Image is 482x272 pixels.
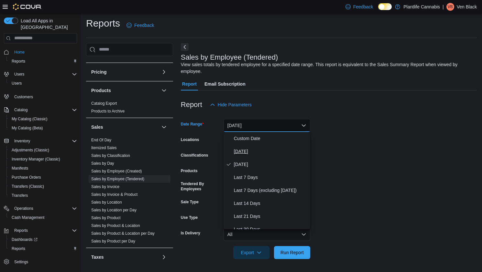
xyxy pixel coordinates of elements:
p: Ven Black [457,3,477,11]
h3: Products [91,87,111,94]
button: My Catalog (Classic) [6,114,80,124]
span: Inventory Manager (Classic) [9,155,77,163]
span: Reports [9,245,77,253]
span: Cash Management [9,214,77,221]
span: Last 7 Days [234,173,308,181]
button: Operations [1,204,80,213]
a: Adjustments (Classic) [9,146,52,154]
span: Purchase Orders [12,175,41,180]
label: Is Delivery [181,231,200,236]
span: Last 30 Days [234,225,308,233]
div: Ven Black [446,3,454,11]
span: Manifests [9,164,77,172]
button: Taxes [160,253,168,261]
label: Sale Type [181,199,199,205]
button: Manifests [6,164,80,173]
a: Sales by Day [91,161,114,166]
button: My Catalog (Beta) [6,124,80,133]
span: Transfers (Classic) [9,183,77,190]
span: End Of Day [91,137,111,143]
div: Products [86,100,173,118]
a: Dashboards [9,236,40,243]
span: Products to Archive [91,109,125,114]
span: Transfers [9,192,77,199]
span: Customers [14,94,33,100]
span: Operations [14,206,33,211]
button: Sales [91,124,159,130]
span: Dashboards [12,237,38,242]
div: Sales [86,136,173,248]
span: Reports [14,228,28,233]
span: Feedback [134,22,154,29]
span: Last 21 Days [234,212,308,220]
button: Products [91,87,159,94]
label: Products [181,168,198,173]
span: Home [14,50,25,55]
a: Sales by Invoice [91,184,119,189]
span: Report [182,77,197,90]
button: Adjustments (Classic) [6,146,80,155]
a: Transfers [9,192,30,199]
button: Transfers [6,191,80,200]
button: Taxes [91,254,159,260]
button: Operations [12,205,36,212]
span: Users [14,72,24,77]
button: Inventory [12,137,33,145]
button: Reports [1,226,80,235]
span: Purchase Orders [9,173,77,181]
a: Sales by Product per Day [91,239,135,243]
a: Customers [12,93,36,101]
a: Sales by Product [91,216,121,220]
span: [DATE] [234,148,308,155]
span: Users [12,70,77,78]
span: Catalog [14,107,27,112]
span: Sales by Invoice & Product [91,192,137,197]
button: Products [160,87,168,94]
span: Sales by Product per Day [91,239,135,244]
a: Transfers (Classic) [9,183,47,190]
span: My Catalog (Classic) [9,115,77,123]
div: Select listbox [224,132,310,229]
label: Locations [181,137,199,142]
button: Cash Management [6,213,80,222]
a: Users [9,79,24,87]
button: Reports [6,244,80,253]
span: VB [448,3,453,11]
a: Itemized Sales [91,146,117,150]
span: Inventory [14,138,30,144]
input: Dark Mode [378,3,392,10]
span: Dashboards [9,236,77,243]
span: Inventory [12,137,77,145]
button: Purchase Orders [6,173,80,182]
span: Export [237,246,266,259]
a: Sales by Product & Location per Day [91,231,155,236]
button: Next [181,43,189,51]
h3: Taxes [91,254,104,260]
a: Inventory Manager (Classic) [9,155,63,163]
a: End Of Day [91,138,111,142]
a: Sales by Invoice & Product [91,192,137,197]
h1: Reports [86,17,120,30]
span: Customers [12,92,77,101]
button: Hide Parameters [207,98,254,111]
span: Sales by Classification [91,153,130,158]
a: Sales by Product & Location [91,223,140,228]
label: Classifications [181,153,208,158]
span: Reports [9,57,77,65]
span: Settings [14,259,28,265]
span: Sales by Employee (Created) [91,169,142,174]
button: Reports [6,57,80,66]
a: Sales by Location [91,200,122,205]
a: Sales by Employee (Tendered) [91,177,144,181]
label: Use Type [181,215,198,220]
button: Catalog [12,106,30,114]
span: My Catalog (Beta) [12,125,43,131]
span: Catalog Export [91,101,117,106]
p: | [443,3,444,11]
span: Feedback [353,4,373,10]
span: Catalog [12,106,77,114]
span: Inventory Manager (Classic) [12,157,60,162]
